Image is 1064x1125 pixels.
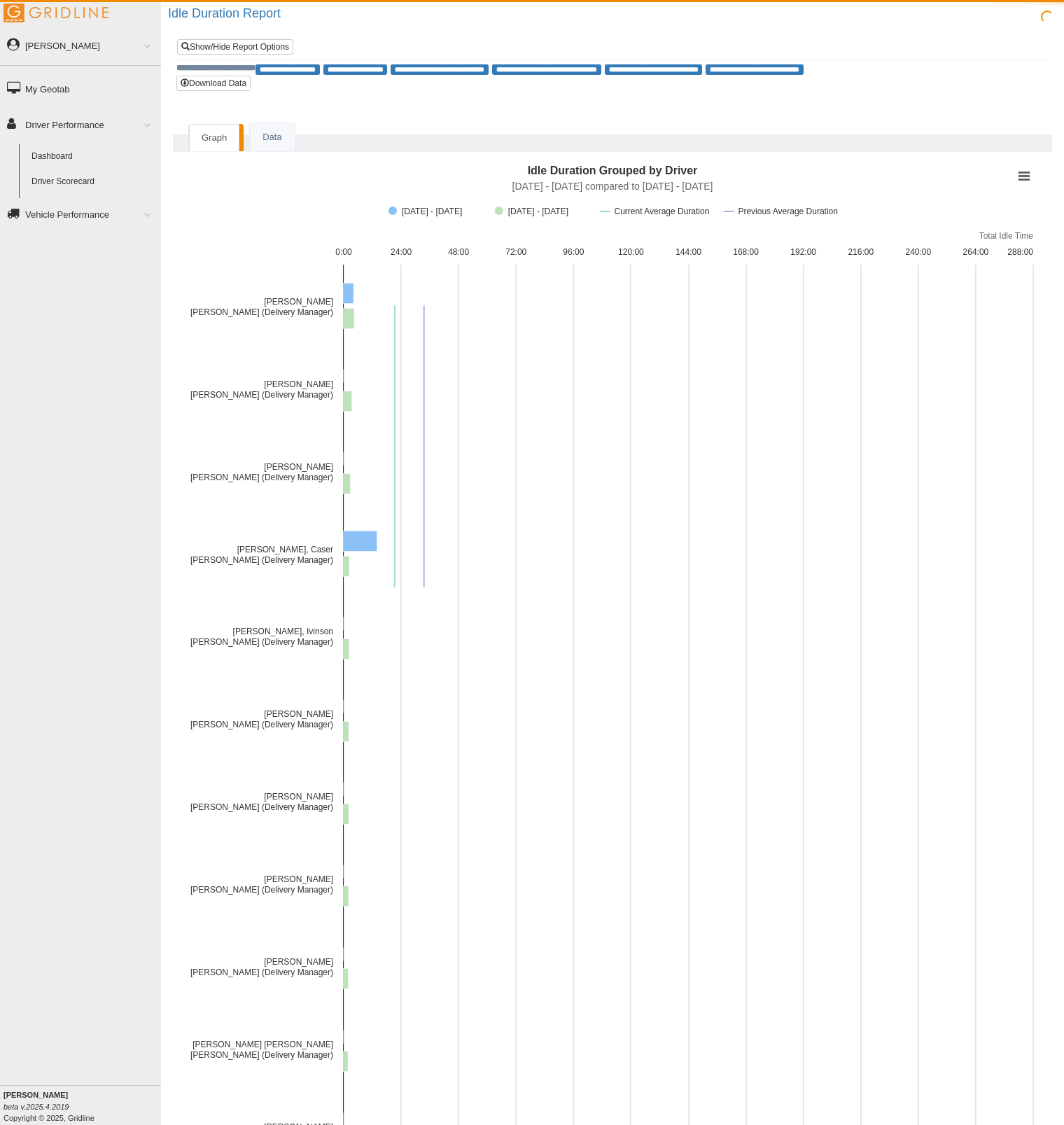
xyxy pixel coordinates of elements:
[905,247,931,257] text: 240:00
[601,207,710,216] button: Show Current Average Duration
[190,379,333,400] text: [PERSON_NAME] [PERSON_NAME] (Delivery Manager)
[25,144,161,169] a: Dashboard
[343,556,349,576] path: Nunez Avila, Caser Jason Elliott (Delivery Manager), 188,546,000. 1/1/2025 - 9/14/2025.
[3,1089,161,1124] div: Copyright © 2025, Gridline
[848,247,874,257] text: 216:00
[189,124,239,152] a: Graph
[343,473,350,494] path: Feltner, Michael John Dennison (Delivery Manager), 217,773,000. 1/1/2025 - 9/14/2025.
[343,283,353,303] path: Hernandez, Alnel Jason Elliott (Delivery Manager), 290,862,000. 1/1/2024 - 9/14/2024.
[190,545,333,565] text: [PERSON_NAME], Caser [PERSON_NAME] (Delivery Manager)
[979,231,1034,241] text: Total Idle Time
[3,1103,69,1111] i: beta v.2025.4.2019
[3,1091,68,1099] b: [PERSON_NAME]
[250,123,294,152] a: Data
[3,4,108,22] img: Gridline
[190,297,333,317] text: [PERSON_NAME] [PERSON_NAME] (Delivery Manager)
[168,7,1064,21] h2: Idle Duration Report
[177,39,293,55] a: Show/Hide Report Options
[25,169,161,195] a: Driver Scorecard
[176,76,251,91] button: Download Data
[528,165,698,176] text: Idle Duration Grouped by Driver
[448,247,469,257] text: 48:00
[343,804,349,824] path: Rodriquez, Roberto John Dennison (Delivery Manager), 175,360,000. 1/1/2025 - 9/14/2025.
[738,207,838,216] text: Previous Average Duration
[343,968,349,988] path: Crisman, Dylan Jason Bentley (Delivery Manager), 160,476,000. 1/1/2025 - 9/14/2025.
[675,247,701,257] text: 144:00
[343,391,352,411] path: Marquez, Victor John Dennison (Delivery Manager), 265,017,000. 1/1/2025 - 9/14/2025.
[190,1040,333,1060] text: [PERSON_NAME] [PERSON_NAME] [PERSON_NAME] (Delivery Manager)
[343,721,349,741] path: Foulk, Sean Jason Bentley (Delivery Manager), 176,073,000. 1/1/2025 - 9/14/2025.
[733,247,759,257] text: 168:00
[618,247,644,257] text: 120:00
[335,247,352,257] text: 0:00
[1007,247,1033,257] text: 288:00
[343,531,377,551] path: Nunez Avila, Caser Jason Elliott (Delivery Manager), 934,683,000. 1/1/2024 - 9/14/2024.
[190,957,333,977] text: [PERSON_NAME] [PERSON_NAME] (Delivery Manager)
[505,247,526,257] text: 72:00
[343,1051,348,1071] path: De Armas Llanes, Oniel Jason Elliott (Delivery Manager), 149,142,000. 1/1/2025 - 9/14/2025.
[963,247,989,257] text: 264:00
[343,638,349,659] path: Poliard, Ivinson Jason Elliott (Delivery Manager), 186,063,000. 1/1/2025 - 9/14/2025.
[190,792,333,812] text: [PERSON_NAME] [PERSON_NAME] (Delivery Manager)
[190,709,333,729] text: [PERSON_NAME] [PERSON_NAME] (Delivery Manager)
[391,247,412,257] text: 24:00
[1014,167,1034,186] button: View chart menu, Idle Duration Grouped by Driver
[512,181,713,192] text: [DATE] - [DATE] compared to [DATE] - [DATE]
[343,886,349,906] path: Buel, Cody Jason Nightingale (Delivery Manager), 169,236,000. 1/1/2025 - 9/14/2025.
[790,247,816,257] text: 192:00
[343,308,354,328] path: Hernandez, Alnel Jason Elliott (Delivery Manager), 338,528,000. 1/1/2025 - 9/14/2025.
[25,195,161,220] a: Idle Cost
[190,627,333,647] text: [PERSON_NAME], Ivinson [PERSON_NAME] (Delivery Manager)
[190,462,333,482] text: [PERSON_NAME] [PERSON_NAME] (Delivery Manager)
[190,874,333,895] text: [PERSON_NAME] [PERSON_NAME] (Delivery Manager)
[563,247,584,257] text: 96:00
[724,207,838,216] button: Show Previous Average Duration
[495,207,586,216] button: Show 1/1/2025 - 9/14/2025
[388,207,479,216] button: Show 1/1/2024 - 9/14/2024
